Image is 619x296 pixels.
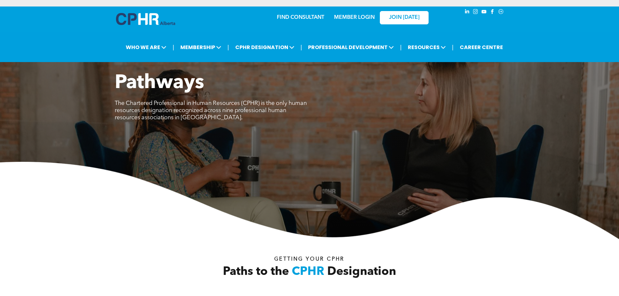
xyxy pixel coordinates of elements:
[115,100,307,121] span: The Chartered Professional in Human Resources (CPHR) is the only human resources designation reco...
[292,266,324,278] span: CPHR
[173,41,174,54] li: |
[115,73,204,93] span: Pathways
[223,266,289,278] span: Paths to the
[334,15,375,20] a: MEMBER LOGIN
[327,266,396,278] span: Designation
[124,41,168,53] span: WHO WE ARE
[389,15,419,21] span: JOIN [DATE]
[464,8,471,17] a: linkedin
[380,11,429,24] a: JOIN [DATE]
[489,8,496,17] a: facebook
[274,257,344,262] span: Getting your Cphr
[301,41,302,54] li: |
[406,41,448,53] span: RESOURCES
[481,8,488,17] a: youtube
[277,15,324,20] a: FIND CONSULTANT
[400,41,402,54] li: |
[472,8,479,17] a: instagram
[458,41,505,53] a: CAREER CENTRE
[178,41,223,53] span: MEMBERSHIP
[306,41,396,53] span: PROFESSIONAL DEVELOPMENT
[497,8,505,17] a: Social network
[233,41,296,53] span: CPHR DESIGNATION
[452,41,454,54] li: |
[116,13,175,25] img: A blue and white logo for cp alberta
[227,41,229,54] li: |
